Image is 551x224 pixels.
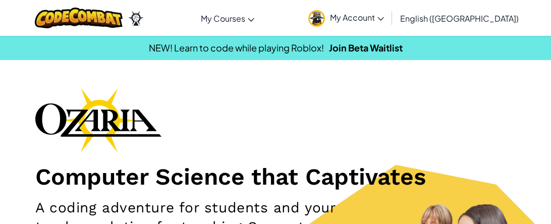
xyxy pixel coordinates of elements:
img: avatar [308,10,325,27]
span: My Courses [201,13,245,24]
img: Ozaria [128,11,144,26]
img: Ozaria branding logo [35,88,161,152]
a: My Account [303,2,389,34]
a: English ([GEOGRAPHIC_DATA]) [395,5,524,32]
a: Join Beta Waitlist [329,42,403,53]
span: My Account [330,12,384,23]
span: NEW! Learn to code while playing Roblox! [149,42,324,53]
span: English ([GEOGRAPHIC_DATA]) [400,13,519,24]
h1: Computer Science that Captivates [35,162,516,191]
img: CodeCombat logo [35,8,123,28]
a: My Courses [196,5,259,32]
